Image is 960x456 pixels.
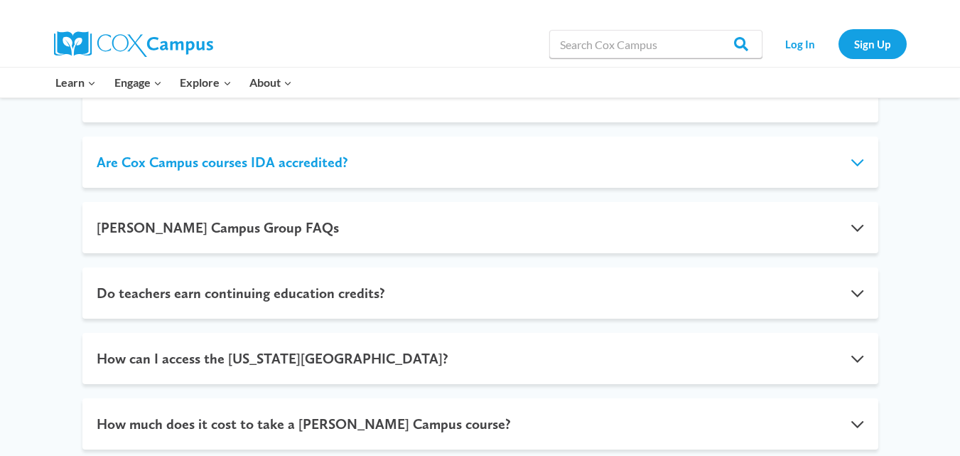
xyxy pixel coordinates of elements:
button: [PERSON_NAME] Campus Group FAQs [82,202,878,253]
img: Cox Campus [54,31,213,57]
button: Are Cox Campus courses IDA accredited? [82,137,878,188]
a: Log In [770,29,831,58]
button: Do teachers earn continuing education credits? [82,267,878,319]
button: Child menu of About [240,68,301,97]
button: Child menu of Explore [171,68,241,97]
button: How much does it cost to take a [PERSON_NAME] Campus course? [82,398,878,450]
input: Search Cox Campus [549,30,762,58]
button: Child menu of Learn [47,68,106,97]
button: Child menu of Engage [105,68,171,97]
button: How can I access the [US_STATE][GEOGRAPHIC_DATA]? [82,333,878,384]
nav: Primary Navigation [47,68,301,97]
nav: Secondary Navigation [770,29,907,58]
a: Sign Up [838,29,907,58]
